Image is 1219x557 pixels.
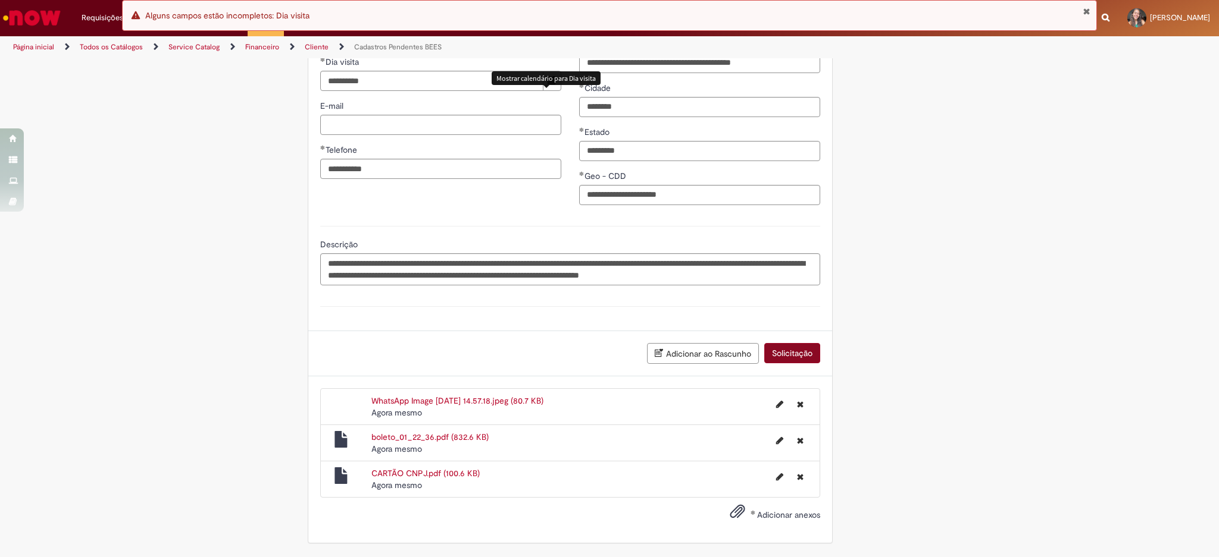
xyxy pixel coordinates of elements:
[790,431,811,450] button: Excluir boleto_01_22_36.pdf
[305,42,329,52] a: Cliente
[647,343,759,364] button: Adicionar ao Rascunho
[371,468,480,479] a: CARTÃO CNPJ.pdf (100.6 KB)
[320,159,561,179] input: Telefone
[579,127,585,132] span: Obrigatório Preenchido
[1150,12,1210,23] span: [PERSON_NAME]
[769,431,790,450] button: Editar nome de arquivo boleto_01_22_36.pdf
[371,480,422,490] span: Agora mesmo
[790,467,811,486] button: Excluir CARTÃO CNPJ.pdf
[320,100,346,111] span: E-mail
[371,407,422,418] span: Agora mesmo
[371,432,489,442] a: boleto_01_22_36.pdf (832.6 KB)
[371,480,422,490] time: 28/08/2025 16:05:20
[320,145,326,150] span: Obrigatório Preenchido
[579,185,820,205] input: Geo - CDD
[80,42,143,52] a: Todos os Catálogos
[585,171,629,181] span: Geo - CDD
[320,57,326,62] span: Obrigatório Preenchido
[1083,7,1090,16] button: Fechar Notificação
[371,395,543,406] a: WhatsApp Image [DATE] 14.57.18.jpeg (80.7 KB)
[320,253,820,285] textarea: Descrição
[769,395,790,414] button: Editar nome de arquivo WhatsApp Image 2025-08-28 at 14.57.18.jpeg
[585,83,613,93] span: Cidade
[82,12,123,24] span: Requisições
[727,501,748,528] button: Adicionar anexos
[579,53,820,73] input: Endereço
[320,115,561,135] input: E-mail
[320,71,543,91] input: Dia visita 01 September 2025 Monday
[585,127,612,137] span: Estado
[764,343,820,363] button: Solicitação
[579,97,820,117] input: Cidade
[245,42,279,52] a: Financeiro
[326,56,361,67] span: Dia visita
[371,443,422,454] span: Agora mesmo
[326,144,360,155] span: Telefone
[492,71,601,85] div: Mostrar calendário para Dia visita
[790,395,811,414] button: Excluir WhatsApp Image 2025-08-28 at 14.57.18.jpeg
[320,239,360,250] span: Descrição
[145,10,310,21] span: Alguns campos estão incompletos: Dia visita
[371,407,422,418] time: 28/08/2025 16:05:38
[354,42,442,52] a: Cadastros Pendentes BEES
[757,509,820,520] span: Adicionar anexos
[13,42,54,52] a: Página inicial
[168,42,220,52] a: Service Catalog
[769,467,790,486] button: Editar nome de arquivo CARTÃO CNPJ.pdf
[9,36,804,58] ul: Trilhas de página
[1,6,62,30] img: ServiceNow
[371,443,422,454] time: 28/08/2025 16:05:20
[579,141,820,161] input: Estado
[579,171,585,176] span: Obrigatório Preenchido
[579,83,585,88] span: Obrigatório Preenchido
